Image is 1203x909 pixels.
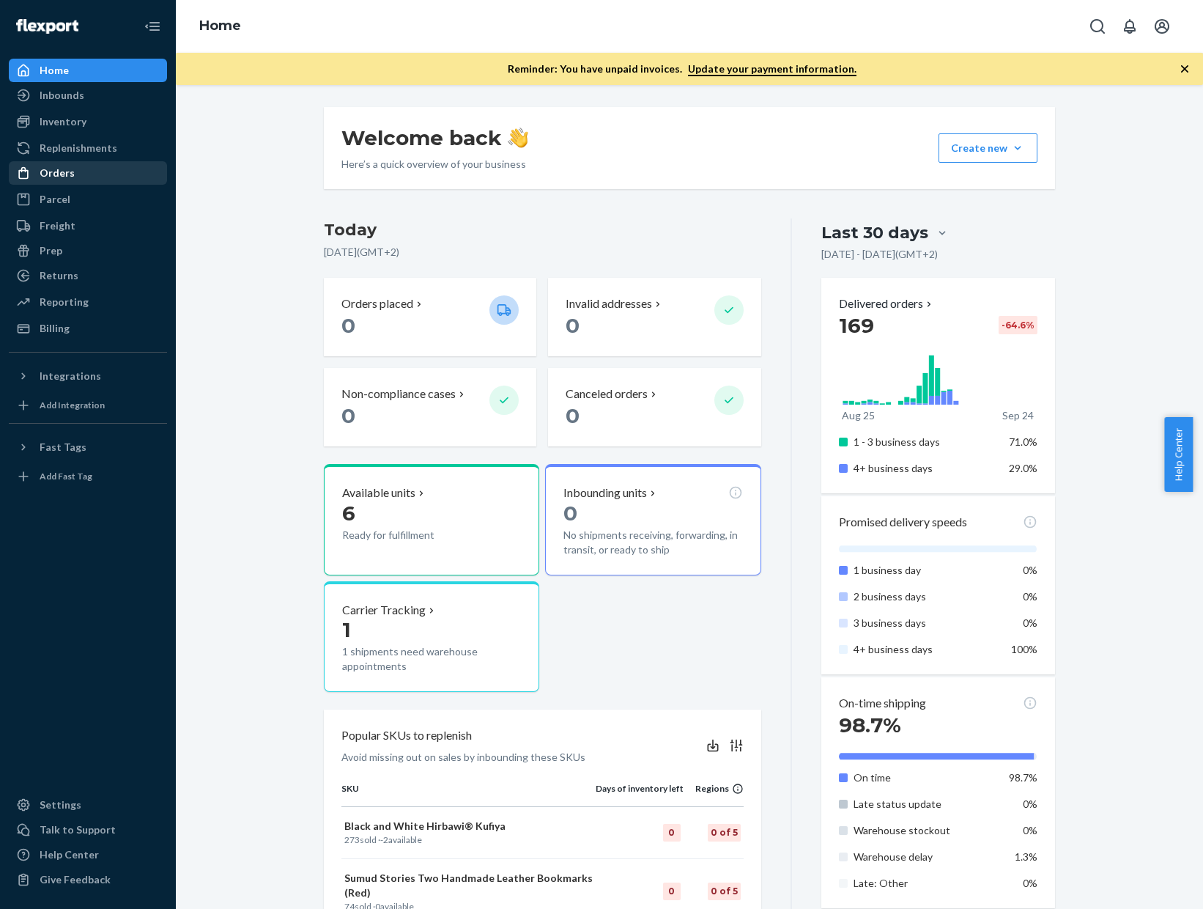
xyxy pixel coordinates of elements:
p: 1 - 3 business days [854,435,998,449]
span: 169 [839,313,874,338]
p: Late: Other [854,876,998,891]
div: Returns [40,268,78,283]
a: Inbounds [9,84,167,107]
p: 2 business days [854,589,998,604]
p: On time [854,770,998,785]
h1: Welcome back [341,125,528,151]
p: Black and White Hirbawi® Kufiya [344,819,593,833]
button: Fast Tags [9,435,167,459]
span: 0 [566,403,580,428]
p: 3 business days [854,616,998,630]
p: Promised delivery speeds [839,514,967,531]
span: 0% [1023,590,1037,603]
div: Give Feedback [40,872,111,887]
button: Inbounding units0No shipments receiving, forwarding, in transit, or ready to ship [545,464,760,575]
p: 4+ business days [854,461,998,476]
p: Invalid addresses [566,295,652,312]
span: 0% [1023,824,1037,836]
a: Reporting [9,290,167,314]
a: Talk to Support [9,818,167,842]
p: 1 business day [854,563,998,578]
button: Close Navigation [138,12,167,41]
div: Last 30 days [821,221,928,244]
p: No shipments receiving, forwarding, in transit, or ready to ship [563,528,742,557]
span: 29.0% [1009,462,1037,474]
a: Home [9,59,167,82]
span: 273 [344,834,360,845]
span: 0% [1023,877,1037,889]
a: Prep [9,239,167,262]
p: Aug 25 [842,408,875,423]
p: Non-compliance cases [341,386,456,402]
p: Canceled orders [566,386,648,402]
div: -64.6 % [999,316,1037,334]
div: Settings [40,798,81,812]
a: Add Integration [9,394,167,417]
th: SKU [341,782,596,807]
div: Replenishments [40,141,117,155]
img: hand-wave emoji [508,128,528,148]
div: 0 of 5 [708,824,741,842]
span: 98.7% [839,713,901,737]
div: Reporting [40,295,89,309]
button: Carrier Tracking11 shipments need warehouse appointments [324,581,539,693]
button: Give Feedback [9,868,167,891]
p: Ready for fulfillment [342,528,478,542]
p: Available units [342,485,415,501]
span: 6 [342,501,355,526]
p: Sep 24 [1002,408,1034,423]
p: [DATE] ( GMT+2 ) [324,245,761,260]
div: 0 of 5 [708,883,741,900]
div: 0 [663,824,681,842]
a: Returns [9,264,167,287]
a: Billing [9,317,167,340]
div: Billing [40,321,70,336]
button: Integrations [9,364,167,388]
div: Fast Tags [40,440,86,454]
div: Inventory [40,114,86,129]
p: Here’s a quick overview of your business [341,157,528,172]
p: Carrier Tracking [342,602,426,619]
a: Freight [9,214,167,238]
div: Talk to Support [40,822,116,837]
a: Update your payment information. [688,62,856,76]
p: Inbounding units [563,485,647,501]
button: Create new [939,133,1037,163]
div: Add Integration [40,399,105,411]
p: Avoid missing out on sales by inbounding these SKUs [341,750,585,765]
div: Prep [40,243,62,258]
span: 0% [1023,617,1037,629]
p: Orders placed [341,295,413,312]
span: 0% [1023,564,1037,576]
span: 0 [566,313,580,338]
p: 1 shipments need warehouse appointments [342,644,521,674]
p: Popular SKUs to replenish [341,727,472,744]
span: 98.7% [1009,771,1037,784]
div: Inbounds [40,88,84,103]
div: Regions [684,782,744,795]
button: Open Search Box [1083,12,1112,41]
a: Replenishments [9,136,167,160]
a: Settings [9,793,167,817]
span: 100% [1011,643,1037,655]
h3: Today [324,218,761,242]
button: Delivered orders [839,295,935,312]
a: Parcel [9,188,167,211]
span: 0 [563,501,577,526]
img: Flexport logo [16,19,78,34]
span: 0 [341,313,355,338]
a: Home [199,18,241,34]
button: Available units6Ready for fulfillment [324,464,539,575]
a: Orders [9,161,167,185]
button: Canceled orders 0 [548,368,760,446]
div: Home [40,63,69,78]
button: Help Center [1164,417,1193,492]
p: sold · available [344,833,593,846]
button: Orders placed 0 [324,278,536,356]
a: Inventory [9,110,167,133]
span: 0 [341,403,355,428]
button: Non-compliance cases 0 [324,368,536,446]
div: Freight [40,218,75,233]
